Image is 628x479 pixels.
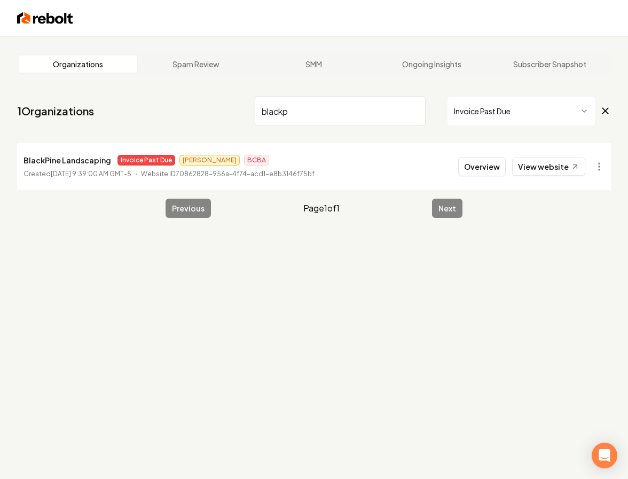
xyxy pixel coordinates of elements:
p: Created [23,169,131,179]
a: Organizations [19,56,137,73]
span: [PERSON_NAME] [179,155,240,166]
span: BCBA [244,155,269,166]
input: Search by name or ID [255,96,426,126]
div: Open Intercom Messenger [592,443,617,468]
span: Invoice Past Due [117,155,175,166]
a: View website [512,158,585,176]
time: [DATE] 9:39:00 AM GMT-5 [51,170,131,178]
a: Subscriber Snapshot [491,56,609,73]
a: Ongoing Insights [373,56,491,73]
a: SMM [255,56,373,73]
a: 1Organizations [17,104,94,119]
p: BlackPine Landscaping [23,154,111,167]
span: Page 1 of 1 [303,202,340,215]
img: Rebolt Logo [17,11,73,26]
p: Website ID 70862828-956a-4f74-acd1-e8b3146f75bf [141,169,315,179]
button: Overview [458,157,506,176]
a: Spam Review [137,56,255,73]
